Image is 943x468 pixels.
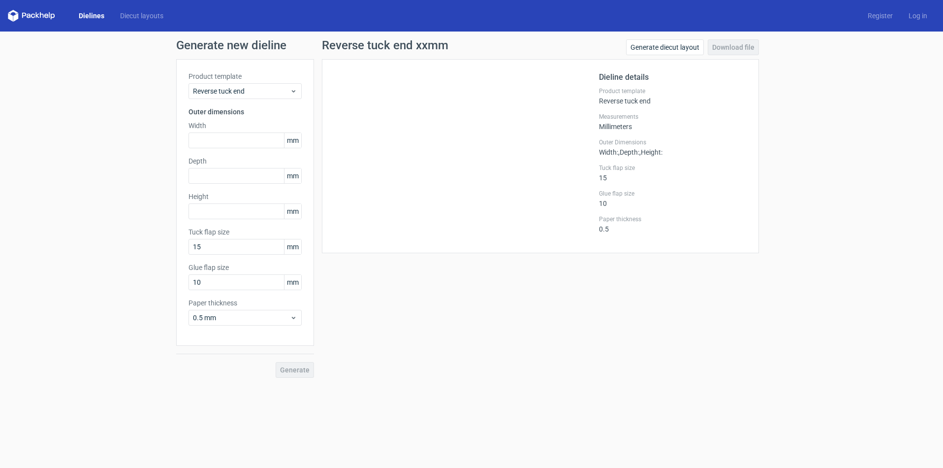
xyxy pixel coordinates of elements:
a: Generate diecut layout [626,39,704,55]
label: Paper thickness [599,215,747,223]
span: mm [284,204,301,219]
h2: Dieline details [599,71,747,83]
span: 0.5 mm [193,313,290,323]
span: mm [284,133,301,148]
div: 15 [599,164,747,182]
h3: Outer dimensions [189,107,302,117]
label: Measurements [599,113,747,121]
span: Reverse tuck end [193,86,290,96]
label: Product template [599,87,747,95]
label: Product template [189,71,302,81]
label: Depth [189,156,302,166]
div: 0.5 [599,215,747,233]
span: mm [284,168,301,183]
div: Millimeters [599,113,747,131]
label: Tuck flap size [189,227,302,237]
span: mm [284,239,301,254]
a: Register [860,11,901,21]
label: Outer Dimensions [599,138,747,146]
label: Width [189,121,302,131]
span: , Depth : [618,148,639,156]
span: Width : [599,148,618,156]
label: Tuck flap size [599,164,747,172]
label: Glue flap size [599,190,747,198]
div: 10 [599,190,747,207]
a: Log in [901,11,935,21]
span: , Height : [639,148,662,156]
a: Dielines [71,11,112,21]
h1: Reverse tuck end xxmm [322,39,448,51]
span: mm [284,275,301,290]
h1: Generate new dieline [176,39,767,51]
label: Height [189,192,302,201]
div: Reverse tuck end [599,87,747,105]
a: Diecut layouts [112,11,171,21]
label: Glue flap size [189,263,302,272]
label: Paper thickness [189,298,302,308]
